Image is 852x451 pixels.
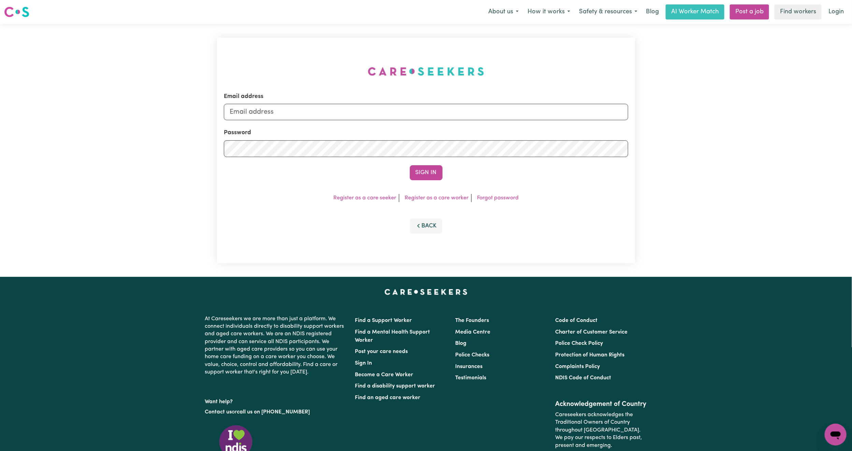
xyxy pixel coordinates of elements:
[455,364,482,369] a: Insurances
[642,4,663,19] a: Blog
[355,349,408,354] a: Post your care needs
[355,318,412,323] a: Find a Support Worker
[205,312,347,379] p: At Careseekers we are more than just a platform. We connect individuals directly to disability su...
[355,383,435,389] a: Find a disability support worker
[555,364,600,369] a: Complaints Policy
[555,400,647,408] h2: Acknowledgement of Country
[455,341,466,346] a: Blog
[455,318,489,323] a: The Founders
[555,318,597,323] a: Code of Conduct
[824,4,848,19] a: Login
[405,195,468,201] a: Register as a care worker
[455,329,490,335] a: Media Centre
[555,341,603,346] a: Police Check Policy
[355,329,430,343] a: Find a Mental Health Support Worker
[410,165,443,180] button: Sign In
[523,5,575,19] button: How it works
[355,372,414,378] a: Become a Care Worker
[775,4,822,19] a: Find workers
[4,4,29,20] a: Careseekers logo
[410,219,443,234] button: Back
[484,5,523,19] button: About us
[455,352,489,358] a: Police Checks
[730,4,769,19] a: Post a job
[575,5,642,19] button: Safety & resources
[477,195,519,201] a: Forgot password
[205,406,347,419] p: or
[555,375,611,381] a: NDIS Code of Conduct
[205,395,347,406] p: Want help?
[333,195,396,201] a: Register as a care seeker
[205,409,232,415] a: Contact us
[224,92,263,101] label: Email address
[355,395,421,400] a: Find an aged care worker
[825,424,847,446] iframe: Button to launch messaging window, conversation in progress
[224,128,251,137] label: Password
[4,6,29,18] img: Careseekers logo
[355,361,372,366] a: Sign In
[555,352,624,358] a: Protection of Human Rights
[555,329,627,335] a: Charter of Customer Service
[385,289,467,295] a: Careseekers home page
[237,409,310,415] a: call us on [PHONE_NUMBER]
[455,375,486,381] a: Testimonials
[666,4,724,19] a: AI Worker Match
[224,104,628,120] input: Email address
